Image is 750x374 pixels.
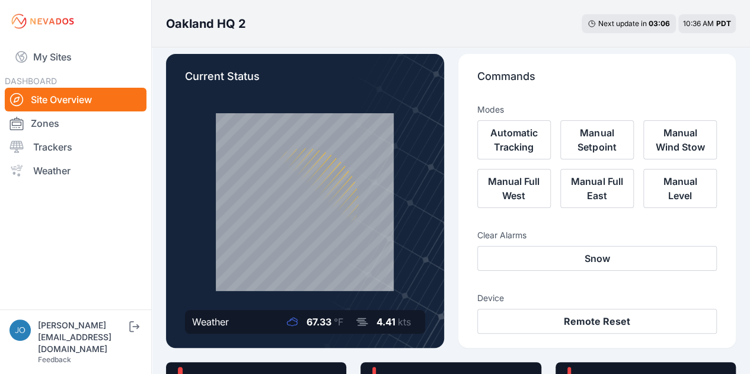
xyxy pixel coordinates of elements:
[477,246,717,271] button: Snow
[398,316,411,328] span: kts
[649,19,670,28] div: 03 : 06
[5,76,57,86] span: DASHBOARD
[477,309,717,334] button: Remote Reset
[192,315,229,329] div: Weather
[598,19,647,28] span: Next update in
[560,169,634,208] button: Manual Full East
[38,319,127,355] div: [PERSON_NAME][EMAIL_ADDRESS][DOMAIN_NAME]
[9,319,31,341] img: jos@nevados.solar
[5,88,146,111] a: Site Overview
[477,68,717,94] p: Commands
[643,169,717,208] button: Manual Level
[307,316,331,328] span: 67.33
[185,68,425,94] p: Current Status
[560,120,634,159] button: Manual Setpoint
[477,120,551,159] button: Automatic Tracking
[683,19,714,28] span: 10:36 AM
[9,12,76,31] img: Nevados
[5,43,146,71] a: My Sites
[166,8,246,39] nav: Breadcrumb
[477,169,551,208] button: Manual Full West
[477,229,717,241] h3: Clear Alarms
[643,120,717,159] button: Manual Wind Stow
[334,316,343,328] span: °F
[5,111,146,135] a: Zones
[477,104,504,116] h3: Modes
[376,316,395,328] span: 4.41
[166,15,246,32] h3: Oakland HQ 2
[5,159,146,183] a: Weather
[5,135,146,159] a: Trackers
[716,19,731,28] span: PDT
[38,355,71,364] a: Feedback
[477,292,717,304] h3: Device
